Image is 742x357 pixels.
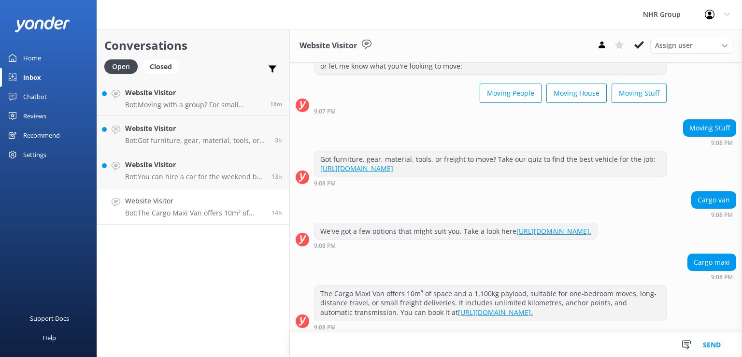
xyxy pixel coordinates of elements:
div: Closed [143,59,179,74]
div: Assign User [650,38,732,53]
button: Send [694,333,730,357]
p: Bot: Moving with a group? For small groups of 1–5 people, you can enquire about our cars and SUVs... [125,100,263,109]
span: Sep 05 2025 11:13am (UTC +12:00) Pacific/Auckland [270,100,282,108]
span: Assign user [655,40,693,51]
div: We've got a few options that might suit you. Take a look here [314,223,597,240]
div: The Cargo Maxi Van offers 10m³ of space and a 1,100kg payload, suitable for one-bedroom moves, lo... [314,286,666,321]
div: Chatbot [23,87,47,106]
h2: Conversations [104,36,282,55]
a: Website VisitorBot:Moving with a group? For small groups of 1–5 people, you can enquire about our... [97,80,289,116]
a: Closed [143,61,184,71]
a: [URL][DOMAIN_NAME]. [458,308,533,317]
a: Website VisitorBot:You can hire a car for the weekend by visiting our website. We offer a range o... [97,152,289,188]
h4: Website Visitor [125,159,264,170]
div: Cargo van [692,192,736,208]
a: Website VisitorBot:The Cargo Maxi Van offers 10m³ of space and a 1,100kg payload, suitable for on... [97,188,289,225]
div: Sep 04 2025 09:08pm (UTC +12:00) Pacific/Auckland [314,324,667,330]
div: Sep 04 2025 09:08pm (UTC +12:00) Pacific/Auckland [687,273,736,280]
strong: 9:07 PM [314,109,336,114]
a: [URL][DOMAIN_NAME]. [516,227,591,236]
span: Sep 05 2025 08:24am (UTC +12:00) Pacific/Auckland [275,136,282,144]
div: Settings [23,145,46,164]
strong: 9:08 PM [711,212,733,218]
p: Bot: You can hire a car for the weekend by visiting our website. We offer a range of car rentals ... [125,172,264,181]
img: yonder-white-logo.png [14,16,70,32]
button: Moving People [480,84,542,103]
div: Sep 04 2025 09:08pm (UTC +12:00) Pacific/Auckland [691,211,736,218]
a: Website VisitorBot:Got furniture, gear, material, tools, or freight to move? Take our quiz to fin... [97,116,289,152]
div: Got furniture, gear, material, tools, or freight to move? Take our quiz to find the best vehicle ... [314,151,666,177]
div: Help [43,328,56,347]
div: Reviews [23,106,46,126]
button: Moving House [546,84,607,103]
p: Bot: Got furniture, gear, material, tools, or freight to move? Take our quiz to find the best veh... [125,136,268,145]
div: Support Docs [30,309,69,328]
p: Bot: The Cargo Maxi Van offers 10m³ of space and a 1,100kg payload, suitable for one-bedroom move... [125,209,264,217]
strong: 9:08 PM [314,181,336,186]
div: Recommend [23,126,60,145]
div: Moving Stuff [684,120,736,136]
h4: Website Visitor [125,196,264,206]
a: [URL][DOMAIN_NAME] [320,164,393,173]
strong: 9:08 PM [314,325,336,330]
a: Open [104,61,143,71]
div: Inbox [23,68,41,87]
div: Sep 04 2025 09:08pm (UTC +12:00) Pacific/Auckland [314,180,667,186]
button: Moving Stuff [612,84,667,103]
strong: 9:08 PM [314,243,336,249]
h4: Website Visitor [125,87,263,98]
div: Sep 04 2025 09:07pm (UTC +12:00) Pacific/Auckland [314,108,667,114]
strong: 9:08 PM [711,140,733,146]
div: Sep 04 2025 09:08pm (UTC +12:00) Pacific/Auckland [683,139,736,146]
div: Open [104,59,138,74]
h3: Website Visitor [300,40,357,52]
div: Cargo maxi [688,254,736,271]
span: Sep 04 2025 09:08pm (UTC +12:00) Pacific/Auckland [271,209,282,217]
strong: 9:08 PM [711,274,733,280]
div: Home [23,48,41,68]
h4: Website Visitor [125,123,268,134]
div: Sep 04 2025 09:08pm (UTC +12:00) Pacific/Auckland [314,242,598,249]
span: Sep 04 2025 09:50pm (UTC +12:00) Pacific/Auckland [271,172,282,181]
